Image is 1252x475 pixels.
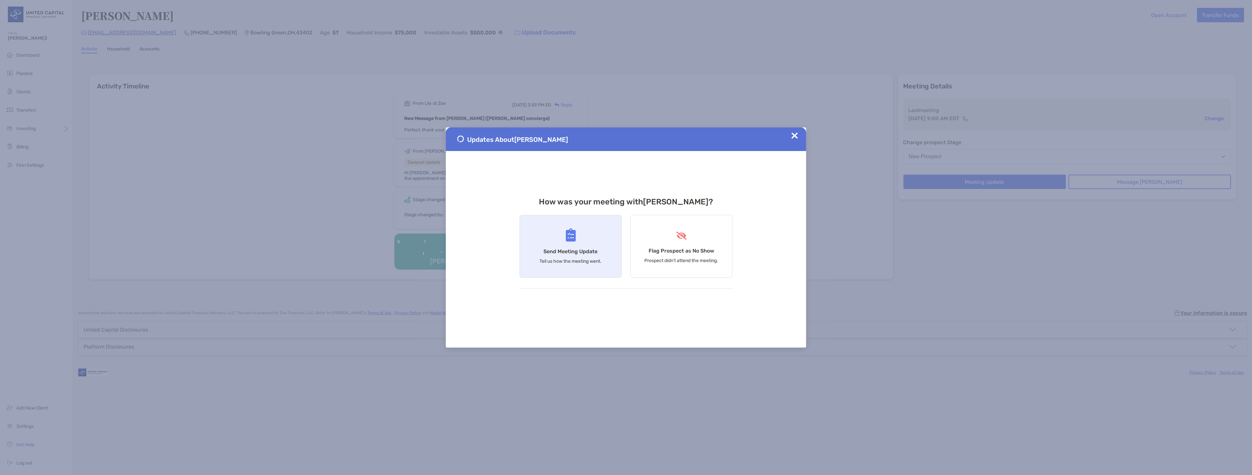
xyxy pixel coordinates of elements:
[540,258,602,264] p: Tell us how the meeting went.
[645,258,718,263] p: Prospect didn’t attend the meeting.
[457,136,464,142] img: Send Meeting Update 1
[467,136,568,143] span: Updates About [PERSON_NAME]
[520,197,732,206] h3: How was your meeting with [PERSON_NAME] ?
[544,248,598,255] h4: Send Meeting Update
[566,228,576,242] img: Send Meeting Update
[791,132,798,139] img: Close Updates Zoe
[649,248,714,254] h4: Flag Prospect as No Show
[675,232,688,240] img: Flag Prospect as No Show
